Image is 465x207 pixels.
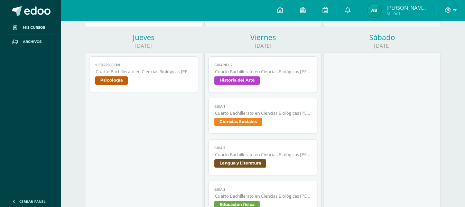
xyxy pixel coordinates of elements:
[95,63,192,67] span: 1. Corrección
[368,3,381,17] img: 345e1eacb3c58cc3bd2a5ece63b51f5d.png
[214,76,260,85] span: Historia del Arte
[387,10,428,16] span: Mi Perfil
[214,63,311,67] span: Guía No. 2
[204,32,322,42] div: Viernes
[96,69,192,75] span: Cuarto Bachillerato en Ciencias Biológicas [PERSON_NAME]. CCLL en Ciencias Biológicas
[6,35,55,49] a: Archivos
[214,118,262,126] span: Ciencias Sociales
[23,39,41,45] span: Archivos
[214,187,311,192] span: Guia 2
[208,98,317,134] a: Guia 1Cuarto Bachillerato en Ciencias Biológicas [PERSON_NAME]. CCLL en Ciencias BiológicasCienci...
[215,193,311,199] span: Cuarto Bachillerato en Ciencias Biológicas [PERSON_NAME]. CCLL en Ciencias Biológicas
[215,152,311,158] span: Cuarto Bachillerato en Ciencias Biológicas [PERSON_NAME]. CCLL en Ciencias Biológicas
[95,76,128,85] span: Psicología
[215,110,311,116] span: Cuarto Bachillerato en Ciencias Biológicas [PERSON_NAME]. CCLL en Ciencias Biológicas
[324,32,441,42] div: Sábado
[204,42,322,49] div: [DATE]
[85,32,202,42] div: Jueves
[208,139,317,175] a: Guía 3Cuarto Bachillerato en Ciencias Biológicas [PERSON_NAME]. CCLL en Ciencias BiológicasLengua...
[23,25,45,30] span: Mis cursos
[19,199,46,204] span: Cerrar panel
[85,42,202,49] div: [DATE]
[214,159,266,168] span: Lengua y Literatura
[214,104,311,109] span: Guia 1
[6,21,55,35] a: Mis cursos
[89,56,198,92] a: 1. CorrecciónCuarto Bachillerato en Ciencias Biológicas [PERSON_NAME]. CCLL en Ciencias Biológica...
[324,42,441,49] div: [DATE]
[214,146,311,150] span: Guía 3
[387,4,428,11] span: [PERSON_NAME][DATE]
[208,56,317,92] a: Guía No. 2Cuarto Bachillerato en Ciencias Biológicas [PERSON_NAME]. CCLL en Ciencias BiológicasHi...
[215,69,311,75] span: Cuarto Bachillerato en Ciencias Biológicas [PERSON_NAME]. CCLL en Ciencias Biológicas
